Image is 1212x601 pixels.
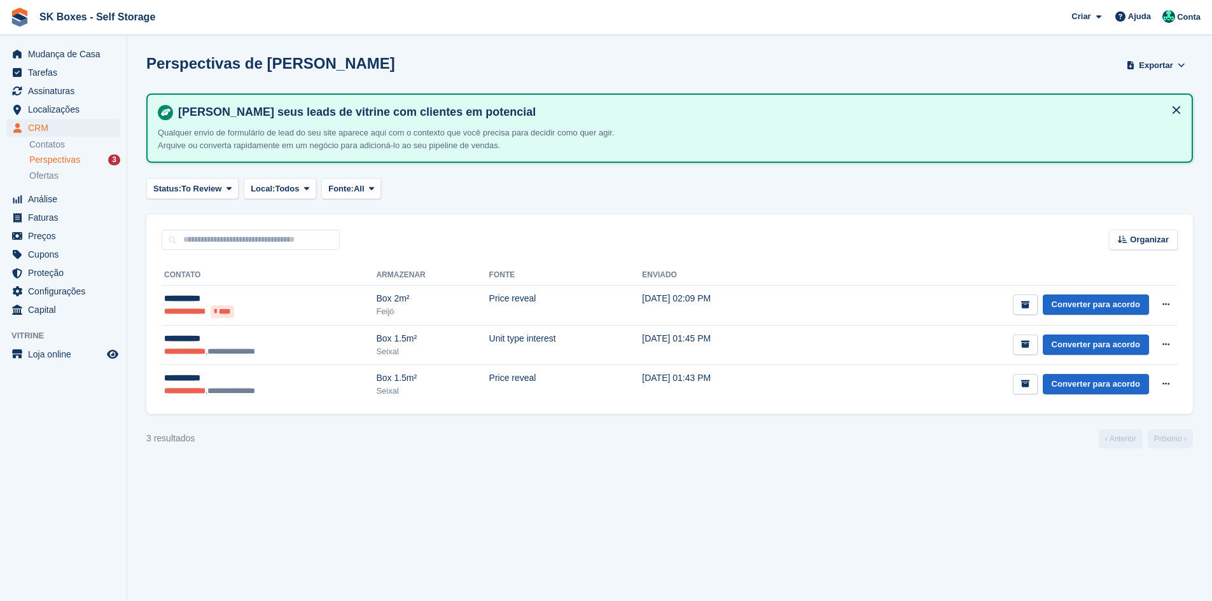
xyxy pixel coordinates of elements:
span: Proteção [28,264,104,282]
td: Unit type interest [489,325,643,364]
span: To Review [181,183,221,195]
span: Perspectivas [29,154,80,166]
h4: [PERSON_NAME] seus leads de vitrine com clientes em potencial [173,105,1181,120]
span: Cupons [28,245,104,263]
span: Ofertas [29,170,59,182]
a: menu [6,45,120,63]
th: Fonte [489,265,643,286]
a: menu [6,190,120,208]
a: menu [6,345,120,363]
span: Loja online [28,345,104,363]
a: Converter para acordo [1043,294,1149,315]
span: Ajuda [1128,10,1151,23]
span: Fonte: [328,183,354,195]
a: menu [6,209,120,226]
div: 3 resultados [146,432,195,445]
div: Feijó [376,305,489,318]
a: Contatos [29,139,120,151]
a: SK Boxes - Self Storage [34,6,160,27]
nav: Page [1096,429,1195,448]
div: Seixal [376,385,489,397]
span: Preços [28,227,104,245]
a: menu [6,282,120,300]
a: menu [6,301,120,319]
td: [DATE] 01:43 PM [642,364,799,404]
img: stora-icon-8386f47178a22dfd0bd8f6a31ec36ba5ce8667c1dd55bd0f319d3a0aa187defe.svg [10,8,29,27]
th: Contato [162,265,376,286]
span: Local: [251,183,275,195]
h1: Perspectivas de [PERSON_NAME] [146,55,395,72]
span: Capital [28,301,104,319]
span: Faturas [28,209,104,226]
span: Exportar [1139,59,1173,72]
button: Status: To Review [146,178,239,199]
span: Todos [275,183,299,195]
button: Fonte: All [321,178,381,199]
a: menu [6,264,120,282]
button: Exportar [1124,55,1188,76]
span: Localizações [28,100,104,118]
span: Tarefas [28,64,104,81]
a: menu [6,119,120,137]
span: Criar [1071,10,1090,23]
td: [DATE] 02:09 PM [642,286,799,326]
a: Anterior [1099,429,1143,448]
a: Loja de pré-visualização [105,347,120,362]
div: Box 1.5m² [376,332,489,345]
td: [DATE] 01:45 PM [642,325,799,364]
div: Box 1.5m² [376,371,489,385]
a: Converter para acordo [1043,335,1149,356]
span: Vitrine [11,329,127,342]
th: Enviado [642,265,799,286]
a: Converter para acordo [1043,374,1149,395]
span: Mudança de Casa [28,45,104,63]
span: Análise [28,190,104,208]
span: CRM [28,119,104,137]
a: Próximo [1148,429,1193,448]
span: Conta [1177,11,1201,24]
td: Price reveal [489,286,643,326]
span: Configurações [28,282,104,300]
a: menu [6,100,120,118]
a: menu [6,245,120,263]
img: SK Boxes - Comercial [1162,10,1175,23]
a: Perspectivas 3 [29,153,120,167]
span: Organizar [1130,233,1169,246]
td: Price reveal [489,364,643,404]
div: 3 [108,155,120,165]
a: Ofertas [29,169,120,183]
span: Status: [153,183,181,195]
th: Armazenar [376,265,489,286]
a: menu [6,82,120,100]
p: Qualquer envio de formulário de lead do seu site aparece aqui com o contexto que você precisa par... [158,127,635,151]
div: Box 2m² [376,292,489,305]
span: All [354,183,365,195]
a: menu [6,227,120,245]
div: Seixal [376,345,489,358]
a: menu [6,64,120,81]
span: Assinaturas [28,82,104,100]
button: Local: Todos [244,178,316,199]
